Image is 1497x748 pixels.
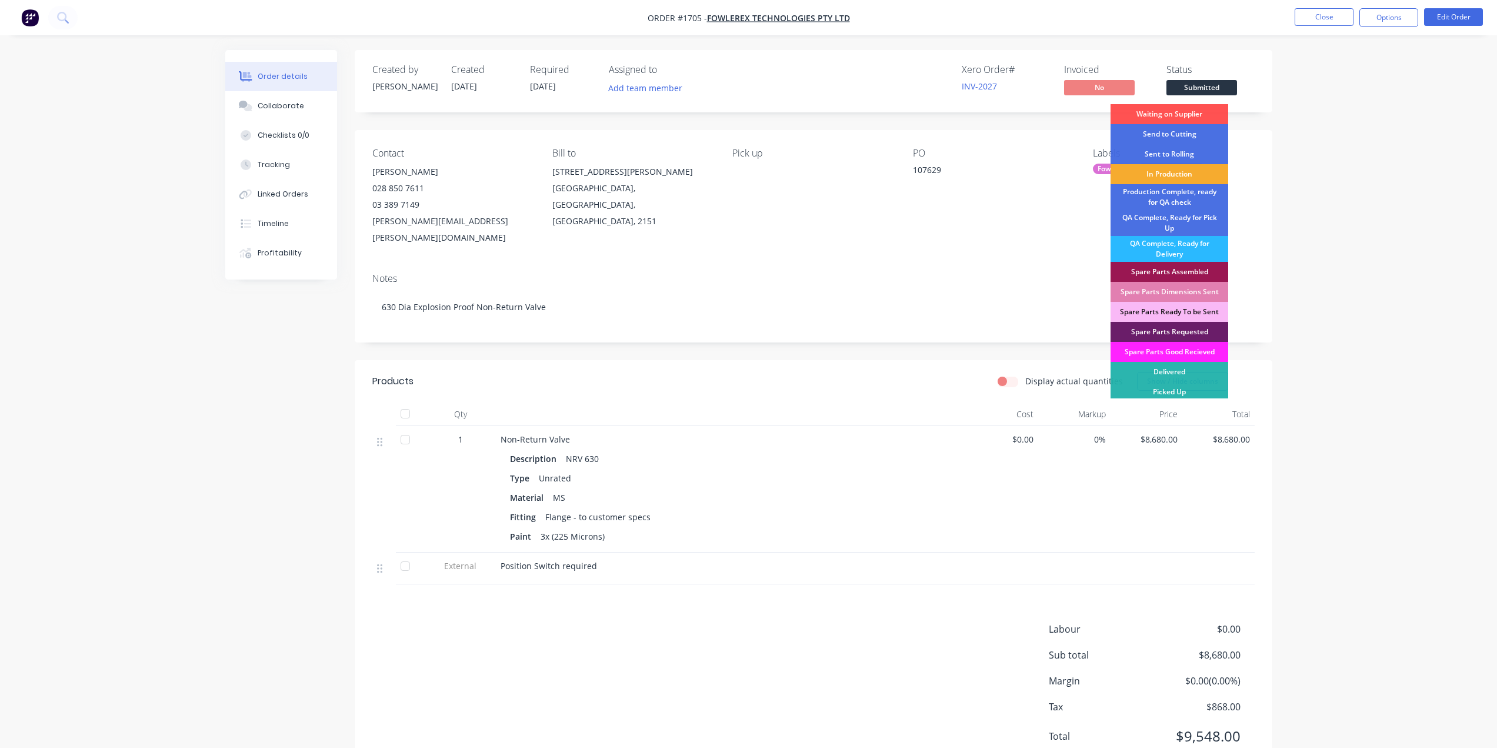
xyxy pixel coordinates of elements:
[552,180,714,230] div: [GEOGRAPHIC_DATA], [GEOGRAPHIC_DATA], [GEOGRAPHIC_DATA], 2151
[1111,302,1228,322] div: Spare Parts Ready To be Sent
[1295,8,1353,26] button: Close
[552,148,714,159] div: Bill to
[1187,433,1250,446] span: $8,680.00
[510,450,561,467] div: Description
[258,130,309,141] div: Checklists 0/0
[258,248,302,258] div: Profitability
[372,213,534,246] div: [PERSON_NAME][EMAIL_ADDRESS][PERSON_NAME][DOMAIN_NAME]
[1153,648,1240,662] span: $8,680.00
[1166,80,1237,98] button: Submitted
[1049,674,1153,688] span: Margin
[372,197,534,213] div: 03 389 7149
[1166,80,1237,95] span: Submitted
[648,12,707,24] span: Order #1705 -
[1038,403,1111,426] div: Markup
[1111,382,1228,402] div: Picked Up
[372,164,534,246] div: [PERSON_NAME]028 850 761103 389 7149[PERSON_NAME][EMAIL_ADDRESS][PERSON_NAME][DOMAIN_NAME]
[913,164,1060,180] div: 107629
[1111,184,1228,210] div: Production Complete, ready for QA check
[1111,282,1228,302] div: Spare Parts Dimensions Sent
[372,289,1255,325] div: 630 Dia Explosion Proof Non-Return Valve
[258,218,289,229] div: Timeline
[225,209,337,238] button: Timeline
[1064,80,1135,95] span: No
[1111,164,1228,184] div: In Production
[1111,210,1228,236] div: QA Complete, Ready for Pick Up
[1359,8,1418,27] button: Options
[501,434,570,445] span: Non-Return Valve
[258,71,308,82] div: Order details
[1153,700,1240,714] span: $868.00
[225,121,337,150] button: Checklists 0/0
[425,403,496,426] div: Qty
[1111,262,1228,282] div: Spare Parts Assembled
[541,508,655,526] div: Flange - to customer specs
[225,179,337,209] button: Linked Orders
[451,81,477,92] span: [DATE]
[1049,648,1153,662] span: Sub total
[707,12,850,24] a: Fowlerex Technologies Pty Ltd
[225,91,337,121] button: Collaborate
[1111,124,1228,144] div: Send to Cutting
[225,150,337,179] button: Tracking
[1111,362,1228,382] div: Delivered
[602,80,688,96] button: Add team member
[962,81,997,92] a: INV-2027
[530,81,556,92] span: [DATE]
[372,148,534,159] div: Contact
[1049,700,1153,714] span: Tax
[1111,104,1228,124] div: Waiting on Supplier
[21,9,39,26] img: Factory
[372,180,534,197] div: 028 850 7611
[1153,726,1240,747] span: $9,548.00
[1111,144,1228,164] div: Sent to Rolling
[1093,164,1133,174] div: Fowlerex
[510,489,548,506] div: Material
[536,528,609,545] div: 3x (225 Microns)
[534,470,576,487] div: Unrated
[510,528,536,545] div: Paint
[1111,342,1228,362] div: Spare Parts Good Recieved
[1424,8,1483,26] button: Edit Order
[451,64,516,75] div: Created
[225,238,337,268] button: Profitability
[548,489,570,506] div: MS
[372,374,414,388] div: Products
[510,508,541,526] div: Fitting
[1182,403,1255,426] div: Total
[430,560,491,572] span: External
[552,164,714,230] div: [STREET_ADDRESS][PERSON_NAME][GEOGRAPHIC_DATA], [GEOGRAPHIC_DATA], [GEOGRAPHIC_DATA], 2151
[1025,375,1123,387] label: Display actual quantities
[971,433,1034,446] span: $0.00
[258,189,308,200] div: Linked Orders
[510,470,534,487] div: Type
[1153,622,1240,636] span: $0.00
[962,64,1050,75] div: Xero Order #
[609,64,726,75] div: Assigned to
[609,80,689,96] button: Add team member
[1153,674,1240,688] span: $0.00 ( 0.00 %)
[225,62,337,91] button: Order details
[913,148,1074,159] div: PO
[501,560,597,571] span: Position Switch required
[1111,322,1228,342] div: Spare Parts Requested
[372,64,437,75] div: Created by
[372,273,1255,284] div: Notes
[552,164,714,180] div: [STREET_ADDRESS][PERSON_NAME]
[458,433,463,446] span: 1
[1115,433,1178,446] span: $8,680.00
[1049,622,1153,636] span: Labour
[561,450,604,467] div: NRV 630
[258,101,304,111] div: Collaborate
[966,403,1039,426] div: Cost
[258,159,290,170] div: Tracking
[732,148,893,159] div: Pick up
[372,80,437,92] div: [PERSON_NAME]
[1093,148,1254,159] div: Labels
[1111,236,1228,262] div: QA Complete, Ready for Delivery
[1166,64,1255,75] div: Status
[1064,64,1152,75] div: Invoiced
[1043,433,1106,446] span: 0%
[372,164,534,180] div: [PERSON_NAME]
